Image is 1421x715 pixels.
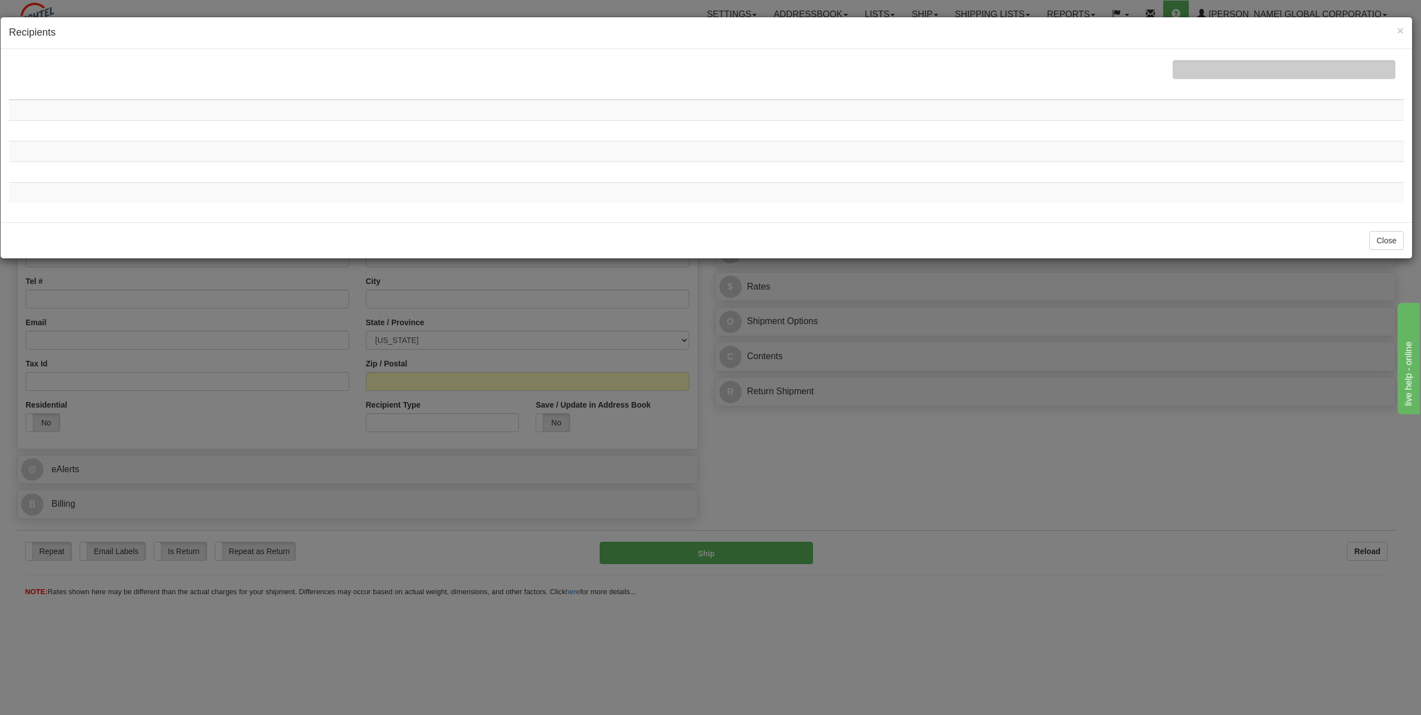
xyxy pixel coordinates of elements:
[1397,25,1404,36] button: Close
[1395,301,1420,414] iframe: chat widget
[8,7,103,20] div: live help - online
[1397,24,1404,37] span: ×
[1369,231,1404,250] button: Close
[9,26,1404,40] h4: Recipients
